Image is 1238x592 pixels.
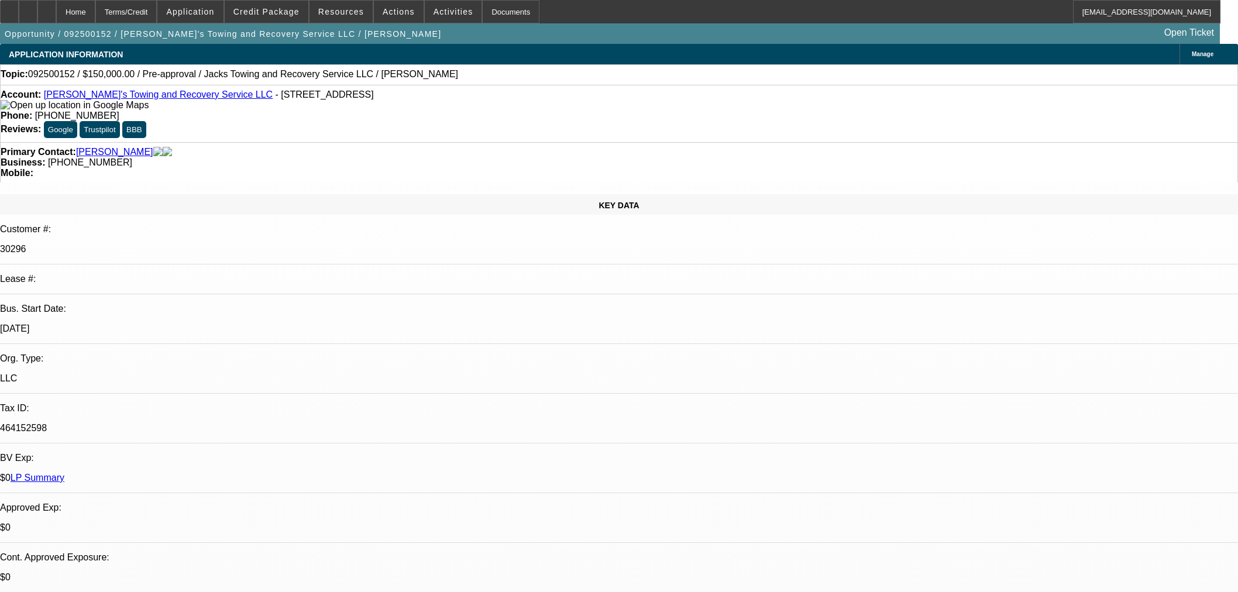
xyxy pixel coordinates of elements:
strong: Mobile: [1,168,33,178]
span: 092500152 / $150,000.00 / Pre-approval / Jacks Towing and Recovery Service LLC / [PERSON_NAME] [28,69,458,80]
button: Application [157,1,223,23]
button: Actions [374,1,424,23]
button: Trustpilot [80,121,119,138]
span: Activities [434,7,473,16]
a: LP Summary [11,473,64,483]
span: APPLICATION INFORMATION [9,50,123,59]
button: Google [44,121,77,138]
span: - [STREET_ADDRESS] [276,90,374,99]
strong: Primary Contact: [1,147,76,157]
span: [PHONE_NUMBER] [48,157,132,167]
img: Open up location in Google Maps [1,100,149,111]
a: View Google Maps [1,100,149,110]
strong: Reviews: [1,124,41,134]
span: [PHONE_NUMBER] [35,111,119,121]
span: KEY DATA [599,201,639,210]
button: Activities [425,1,482,23]
img: facebook-icon.png [153,147,163,157]
span: Resources [318,7,364,16]
span: Opportunity / 092500152 / [PERSON_NAME]'s Towing and Recovery Service LLC / [PERSON_NAME] [5,29,441,39]
span: Actions [383,7,415,16]
strong: Phone: [1,111,32,121]
span: Manage [1192,51,1213,57]
a: Open Ticket [1160,23,1219,43]
span: Credit Package [233,7,300,16]
strong: Business: [1,157,45,167]
button: Credit Package [225,1,308,23]
img: linkedin-icon.png [163,147,172,157]
a: [PERSON_NAME]'s Towing and Recovery Service LLC [44,90,273,99]
strong: Account: [1,90,41,99]
button: BBB [122,121,146,138]
strong: Topic: [1,69,28,80]
button: Resources [309,1,373,23]
a: [PERSON_NAME] [76,147,153,157]
span: Application [166,7,214,16]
